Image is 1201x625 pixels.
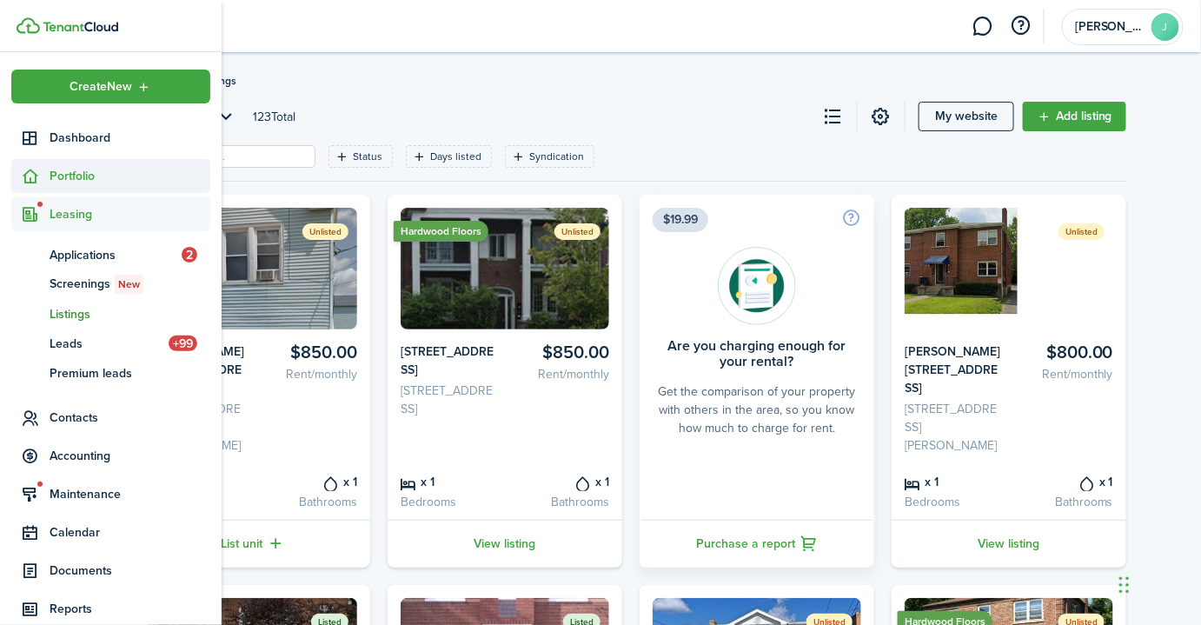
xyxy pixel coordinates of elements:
span: Calendar [50,523,210,542]
button: Open menu [11,70,210,103]
card-listing-description: Bathrooms [1016,493,1114,511]
card-listing-title: x 1 [1016,472,1114,491]
img: TenantCloud [17,17,40,34]
span: Joe [1075,21,1145,33]
status: Unlisted [1058,223,1105,240]
card-listing-title: x 1 [401,472,499,491]
span: Leads [50,335,169,353]
a: ScreeningsNew [11,269,210,299]
span: Maintenance [50,485,210,503]
span: Leasing [50,205,210,223]
span: Screenings [50,275,210,294]
card-listing-title: $850.00 [260,342,358,362]
a: View listing [892,520,1126,568]
span: Create New [70,81,133,93]
filter-tag-label: Days listed [430,149,481,164]
span: Documents [50,562,210,580]
a: My website [919,102,1014,131]
span: Contacts [50,409,210,427]
span: Premium leads [50,364,210,382]
span: +99 [169,336,197,351]
card-listing-description: Bedrooms [401,493,499,511]
img: Listing avatar [401,208,609,329]
card-listing-description: Rent/monthly [512,365,610,383]
card-listing-description: Bathrooms [512,493,610,511]
a: Leads+99 [11,329,210,358]
input: Search here... [156,149,309,165]
card-listing-title: x 1 [512,472,610,491]
button: Open resource center [1006,11,1036,41]
card-listing-title: [PERSON_NAME][STREET_ADDRESS] [905,342,1003,397]
card-title: Are you charging enough for your rental? [653,338,861,369]
filter-tag-label: Syndication [529,149,584,164]
div: Drag [1119,559,1130,611]
span: $19.99 [653,208,708,232]
iframe: Chat Widget [1114,542,1201,625]
a: Messaging [966,4,999,49]
a: Purchase a report [640,520,874,568]
span: 2 [182,247,197,263]
status: Unlisted [554,223,600,240]
card-description: Get the comparison of your property with others in the area, so you know how much to charge for r... [653,382,861,437]
avatar-text: J [1151,13,1179,41]
a: List unit [136,520,370,568]
span: Accounting [50,447,210,465]
card-listing-description: [STREET_ADDRESS] [401,382,499,418]
img: TenantCloud [43,22,118,32]
span: Listings [50,305,210,323]
img: Listing avatar [149,208,357,329]
span: New [118,276,140,292]
a: Applications2 [11,240,210,269]
card-listing-title: [STREET_ADDRESS] [401,342,499,379]
filter-tag-label: Status [353,149,382,164]
filter-tag: Open filter [328,145,393,168]
span: Reports [50,600,210,618]
ribbon: Hardwood Floors [394,221,488,242]
span: Portfolio [50,167,210,185]
a: Add listing [1023,102,1126,131]
img: Rentability report avatar [718,247,796,325]
a: Listings [11,299,210,329]
span: Applications [50,246,182,264]
card-listing-description: Rent/monthly [1016,365,1114,383]
card-listing-description: Bedrooms [905,493,1003,511]
header-page-total: 123 Total [253,108,295,126]
card-listing-description: Rent/monthly [260,365,358,383]
a: Dashboard [11,121,210,155]
span: Dashboard [50,129,210,147]
card-listing-title: $800.00 [1016,342,1114,362]
card-listing-title: $850.00 [512,342,610,362]
status: Unlisted [302,223,348,240]
img: Listing avatar [905,208,1113,329]
card-listing-title: x 1 [260,472,358,491]
filter-tag: Open filter [406,145,492,168]
a: Premium leads [11,358,210,388]
card-listing-title: x 1 [905,472,1003,491]
card-listing-description: Bathrooms [260,493,358,511]
a: View listing [388,520,622,568]
card-listing-description: [STREET_ADDRESS][PERSON_NAME] [905,400,1003,455]
filter-tag: Open filter [505,145,594,168]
